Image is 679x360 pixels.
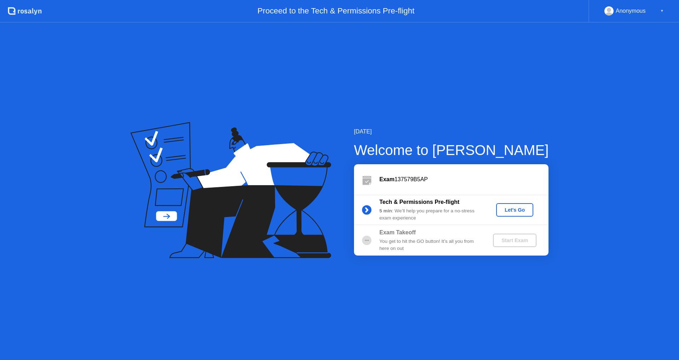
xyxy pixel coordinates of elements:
div: You get to hit the GO button! It’s all you from here on out [379,238,481,252]
b: Exam [379,176,395,182]
button: Start Exam [493,234,536,247]
button: Let's Go [496,203,533,217]
div: ▼ [660,6,664,16]
div: Let's Go [499,207,530,213]
div: Welcome to [PERSON_NAME] [354,139,549,161]
b: Exam Takeoff [379,229,416,235]
div: Anonymous [616,6,646,16]
div: 137579B5AP [379,175,549,184]
b: Tech & Permissions Pre-flight [379,199,459,205]
b: 5 min [379,208,392,213]
div: [DATE] [354,127,549,136]
div: : We’ll help you prepare for a no-stress exam experience [379,207,481,222]
div: Start Exam [496,238,534,243]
